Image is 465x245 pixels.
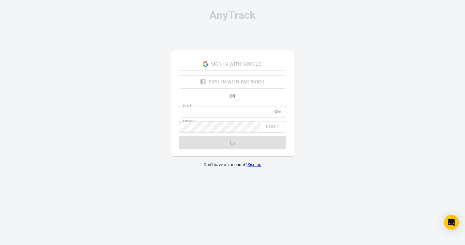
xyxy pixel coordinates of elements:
div: Open Intercom Messenger [444,215,459,230]
label: Password [183,118,197,123]
div: AnyTrack [171,10,294,21]
a: Sign up [248,162,262,168]
p: Don't have an account? [171,162,294,168]
label: Email [183,103,191,108]
span: Or [230,93,236,99]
